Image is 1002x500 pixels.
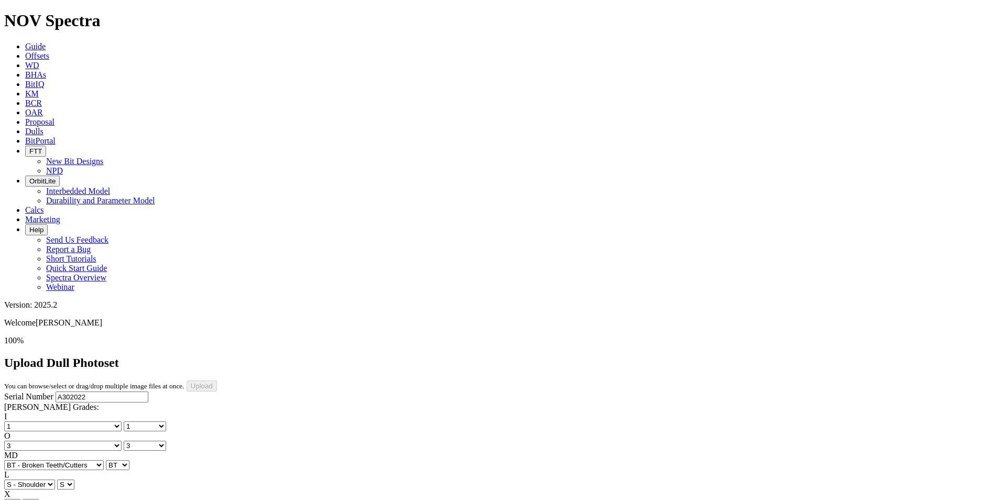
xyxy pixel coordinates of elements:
div: [PERSON_NAME] Grades: [4,403,998,412]
p: Welcome [4,318,998,328]
span: 100% [4,336,24,345]
span: OrbitLite [29,177,56,185]
a: BitIQ [25,80,44,89]
button: Help [25,224,48,235]
a: Quick Start Guide [46,264,107,273]
label: O [4,431,10,440]
h1: NOV Spectra [4,11,998,30]
a: OAR [25,108,43,117]
a: Guide [25,42,46,51]
input: Upload [187,381,217,392]
a: BCR [25,99,42,107]
span: Help [29,226,43,234]
label: MD [4,451,18,460]
a: Durability and Parameter Model [46,196,155,205]
a: BHAs [25,70,46,79]
button: OrbitLite [25,176,60,187]
label: Serial Number [4,392,53,401]
a: Offsets [25,51,49,60]
a: Send Us Feedback [46,235,108,244]
a: Report a Bug [46,245,91,254]
a: Marketing [25,215,60,224]
a: Proposal [25,117,55,126]
a: BitPortal [25,136,56,145]
span: [PERSON_NAME] [36,318,102,327]
button: FTT [25,146,46,157]
label: X [4,490,10,498]
a: Dulls [25,127,43,136]
label: I [4,412,7,421]
a: Short Tutorials [46,254,96,263]
a: Interbedded Model [46,187,110,195]
small: You can browse/select or drag/drop multiple image files at once. [4,382,184,390]
label: L [4,470,9,479]
a: WD [25,61,39,70]
a: Calcs [25,205,44,214]
span: FTT [29,147,42,155]
h2: Upload Dull Photoset [4,356,998,370]
a: KM [25,89,39,98]
a: Webinar [46,282,74,291]
a: NPD [46,166,63,175]
a: Spectra Overview [46,273,106,282]
a: New Bit Designs [46,157,103,166]
div: Version: 2025.2 [4,300,998,310]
